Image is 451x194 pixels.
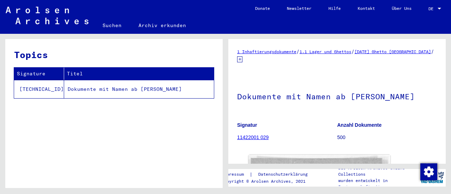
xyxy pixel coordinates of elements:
[237,122,257,128] b: Signatur
[14,80,64,98] td: [TECHNICAL_ID]
[64,68,214,80] th: Titel
[222,171,249,178] a: Impressum
[222,178,316,184] p: Copyright © Arolsen Archives, 2021
[237,80,437,111] h1: Dokumente mit Namen ab [PERSON_NAME]
[338,177,419,190] p: wurden entwickelt in Partnerschaft mit
[14,68,64,80] th: Signature
[237,49,296,54] a: 1 Inhaftierungsdokumente
[337,122,382,128] b: Anzahl Dokumente
[6,7,88,24] img: Arolsen_neg.svg
[338,165,419,177] p: Die Arolsen Archives Online-Collections
[94,17,130,34] a: Suchen
[431,48,434,55] span: /
[351,48,354,55] span: /
[222,171,316,178] div: |
[237,134,269,140] a: 11422001 029
[299,49,351,54] a: 1.1 Lager und Ghettos
[428,6,436,11] span: DE
[296,48,299,55] span: /
[14,48,214,62] h3: Topics
[419,169,445,186] img: yv_logo.png
[420,163,437,180] img: Zustimmung ändern
[130,17,194,34] a: Archiv erkunden
[337,134,437,141] p: 500
[64,80,214,98] td: Dokumente mit Namen ab [PERSON_NAME]
[354,49,431,54] a: [DATE] Ghetto [GEOGRAPHIC_DATA]
[253,171,316,178] a: Datenschutzerklärung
